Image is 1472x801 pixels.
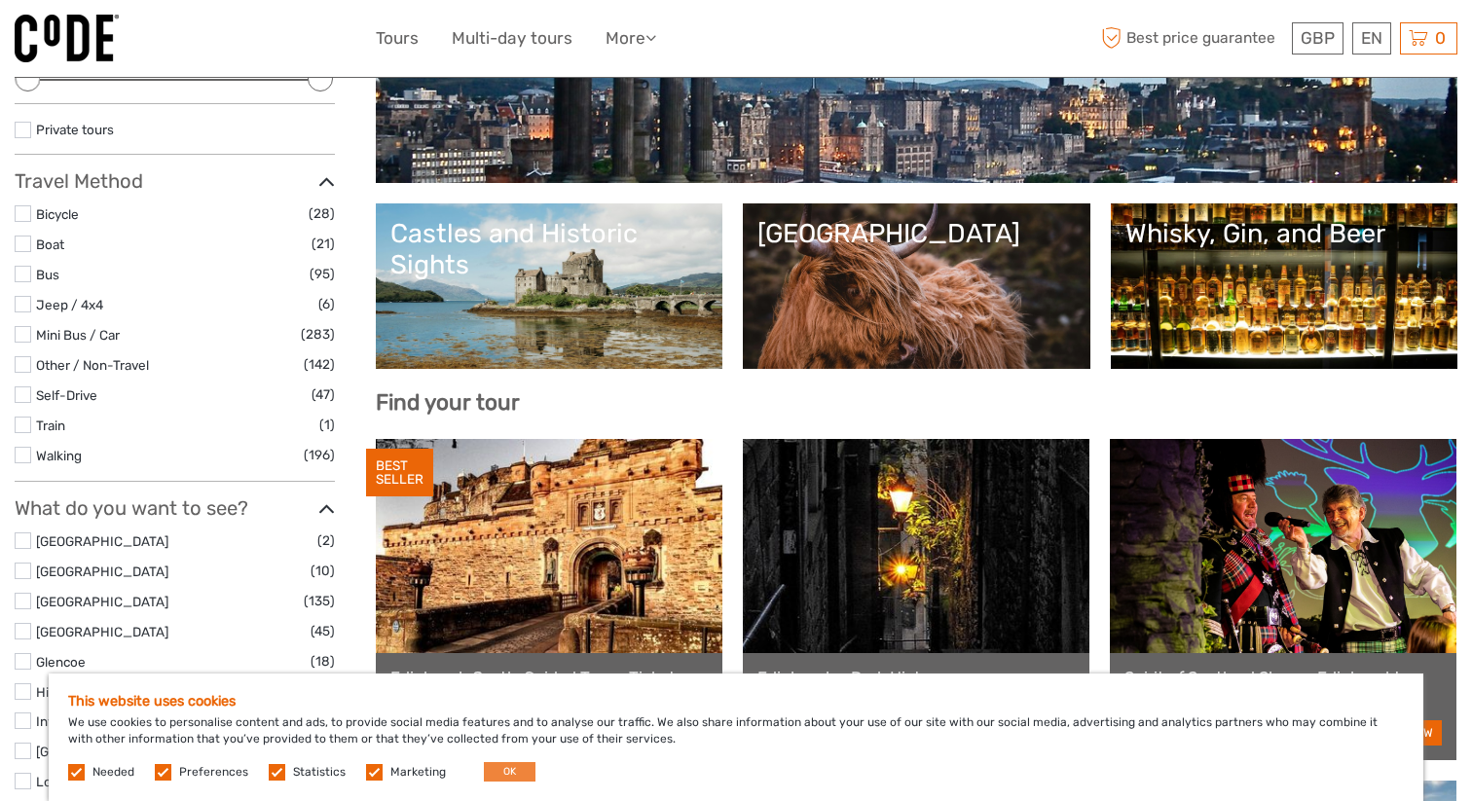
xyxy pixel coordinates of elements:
[311,560,335,582] span: (10)
[312,233,335,255] span: (21)
[68,693,1404,710] h5: This website uses cookies
[36,624,168,639] a: [GEOGRAPHIC_DATA]
[310,263,335,285] span: (95)
[36,327,120,343] a: Mini Bus / Car
[318,293,335,315] span: (6)
[36,713,96,729] a: Inverness
[311,620,335,642] span: (45)
[92,764,134,781] label: Needed
[1301,28,1335,48] span: GBP
[366,449,433,497] div: BEST SELLER
[36,206,79,222] a: Bicycle
[317,529,335,552] span: (2)
[1125,218,1444,354] a: Whisky, Gin, and Beer
[390,668,708,708] a: Edinburgh Castle Guided Tour - Tickets Included
[452,24,572,53] a: Multi-day tours
[1097,22,1288,55] span: Best price guarantee
[757,218,1076,354] a: [GEOGRAPHIC_DATA]
[179,764,248,781] label: Preferences
[757,218,1076,249] div: [GEOGRAPHIC_DATA]
[36,564,168,579] a: [GEOGRAPHIC_DATA]
[312,383,335,406] span: (47)
[36,684,96,700] a: Highlands
[36,448,82,463] a: Walking
[319,414,335,436] span: (1)
[36,533,168,549] a: [GEOGRAPHIC_DATA]
[49,674,1423,801] div: We use cookies to personalise content and ads, to provide social media features and to analyse ou...
[311,650,335,673] span: (18)
[304,590,335,612] span: (135)
[224,30,247,54] button: Open LiveChat chat widget
[376,24,419,53] a: Tours
[36,418,65,433] a: Train
[390,32,1444,168] a: [GEOGRAPHIC_DATA]
[1124,668,1442,708] a: Spirit of Scotland Show - Edinburgh's Premier Dinner & Show
[36,387,97,403] a: Self-Drive
[390,218,709,281] div: Castles and Historic Sights
[301,323,335,346] span: (283)
[36,744,168,759] a: [GEOGRAPHIC_DATA]
[293,764,346,781] label: Statistics
[36,654,86,670] a: Glencoe
[36,357,149,373] a: Other / Non-Travel
[757,668,1075,687] a: Edinburgh - Dark History
[36,774,120,789] a: Loch Lomond
[484,762,535,782] button: OK
[390,218,709,354] a: Castles and Historic Sights
[36,297,103,312] a: Jeep / 4x4
[36,122,114,137] a: Private tours
[36,594,168,609] a: [GEOGRAPHIC_DATA]
[27,34,220,50] p: We're away right now. Please check back later!
[15,15,119,62] img: 995-992541c5-5571-4164-a9a0-74697b48da7f_logo_small.jpg
[15,169,335,193] h3: Travel Method
[36,237,64,252] a: Boat
[390,764,446,781] label: Marketing
[1352,22,1391,55] div: EN
[304,444,335,466] span: (196)
[1125,218,1444,249] div: Whisky, Gin, and Beer
[1432,28,1449,48] span: 0
[309,202,335,225] span: (28)
[606,24,656,53] a: More
[304,353,335,376] span: (142)
[36,267,59,282] a: Bus
[376,389,520,416] b: Find your tour
[15,496,335,520] h3: What do you want to see?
